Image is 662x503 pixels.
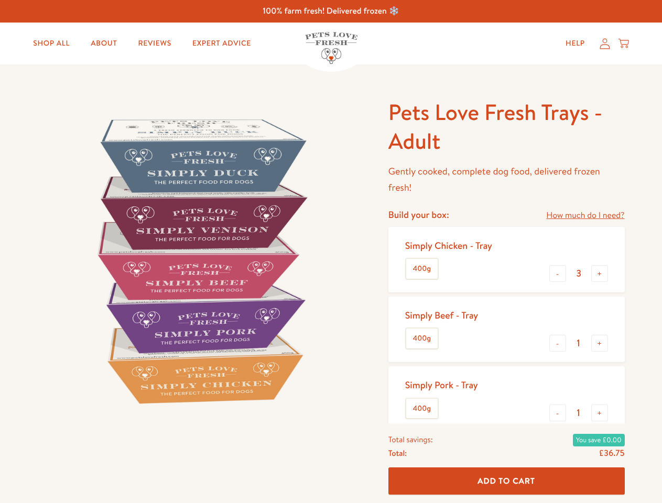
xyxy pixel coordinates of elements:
button: Add To Cart [388,467,625,495]
div: Simply Pork - Tray [405,379,478,391]
img: Pets Love Fresh [305,32,357,64]
a: Help [557,33,593,54]
label: 400g [406,399,438,419]
span: You save £0.00 [573,434,625,446]
a: Expert Advice [184,33,259,54]
button: - [549,335,566,352]
a: About [82,33,125,54]
button: + [591,265,608,282]
div: Simply Beef - Tray [405,309,478,321]
img: Pets Love Fresh Trays - Adult [38,98,363,423]
h1: Pets Love Fresh Trays - Adult [388,98,625,155]
button: - [549,265,566,282]
span: Add To Cart [477,475,535,486]
label: 400g [406,329,438,348]
h4: Build your box: [388,209,449,221]
button: + [591,404,608,421]
button: - [549,404,566,421]
a: Shop All [25,33,78,54]
span: Total savings: [388,433,433,446]
label: 400g [406,259,438,279]
span: £36.75 [599,447,624,459]
a: How much do I need? [546,209,624,223]
div: Simply Chicken - Tray [405,239,492,251]
p: Gently cooked, complete dog food, delivered frozen fresh! [388,163,625,195]
button: + [591,335,608,352]
a: Reviews [129,33,179,54]
span: Total: [388,446,407,460]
